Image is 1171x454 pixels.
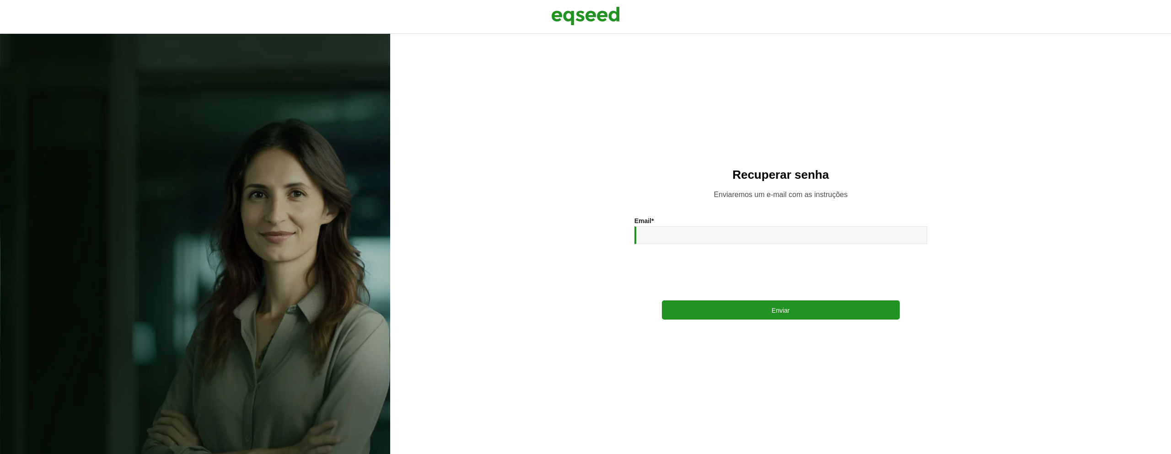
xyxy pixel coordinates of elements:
[408,190,1153,199] p: Enviaremos um e-mail com as instruções
[651,217,654,224] span: Este campo é obrigatório.
[408,168,1153,182] h2: Recuperar senha
[711,253,850,289] iframe: reCAPTCHA
[662,300,900,320] button: Enviar
[551,5,620,27] img: EqSeed Logo
[634,218,654,224] label: Email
